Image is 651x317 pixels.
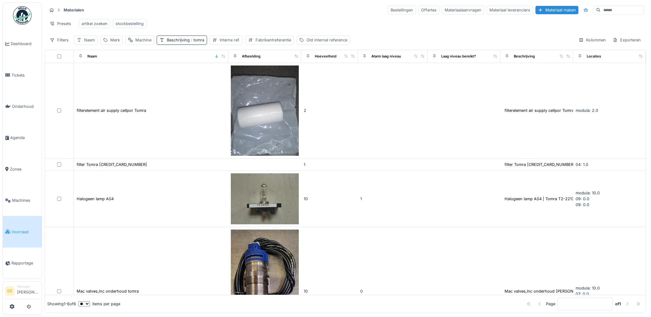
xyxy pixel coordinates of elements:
div: filter Tomra [CREDIT_CARD_NUMBER] [77,162,147,167]
div: Bestellingen [388,6,416,15]
span: 07: 0.0 [576,292,589,296]
a: Voorraad [3,216,42,247]
div: filter Tomra [CREDIT_CARD_NUMBER] is onderdeel van ... [505,162,612,167]
a: GE Manager[PERSON_NAME] [5,284,39,299]
div: Offertes [418,6,439,15]
li: [PERSON_NAME] [17,284,39,298]
span: modula: 10.0 [576,191,600,195]
strong: Materialen [61,7,87,13]
div: Filters [47,36,71,44]
span: Zones [10,166,39,172]
span: Machines [12,197,39,203]
div: Afbeelding [242,54,260,59]
div: artikel zoeken [82,21,108,27]
strong: of 1 [615,301,621,307]
div: Page [546,301,555,307]
div: Materiaal maken [535,6,578,14]
span: modula: 2.0 [576,108,598,113]
a: Onderhoud [3,91,42,122]
div: Locaties [587,54,601,59]
div: items per page [78,301,120,307]
div: Presets [47,19,74,28]
span: 09: 0.0 [576,197,589,201]
a: Zones [3,154,42,185]
div: Manager [17,284,39,289]
span: Onderhoud [12,104,39,109]
span: 04: 1.0 [576,162,588,167]
div: Halogeen lamp AS4 | Tomra T2-221328 | T2-1206-... [505,196,604,202]
div: Machine [135,37,151,43]
a: Tickets [3,59,42,91]
div: Kolommen [576,36,609,44]
div: 1 [360,196,425,202]
div: Exporteren [610,36,644,44]
div: Old internal reference [306,37,347,43]
a: Rapportage [3,247,42,279]
img: Badge_color-CXgf-gQk.svg [13,6,32,25]
div: Fabrikantreferentie [256,37,291,43]
div: Naam [87,54,97,59]
a: Dashboard [3,28,42,59]
span: modula: 10.0 [576,286,600,290]
div: Hoeveelheid [315,54,336,59]
div: Mac valves,inc onderhoud [PERSON_NAME] [505,288,589,294]
div: Materiaalaanvragen [442,6,484,15]
li: GE [5,286,15,296]
span: Voorraad [11,229,39,235]
div: 1 [304,162,356,167]
a: Agenda [3,122,42,153]
div: 0 [360,288,425,294]
div: Naam [84,37,95,43]
div: Materiaal leveranciers [487,6,533,15]
div: Laag niveau bereikt? [441,54,476,59]
div: 2 [304,108,356,113]
div: Alarm laag niveau [371,54,401,59]
div: filterelement air supply cellpor Tomra [505,108,574,113]
div: Showing 1 - 6 of 6 [47,301,76,307]
span: 09: 0.0 [576,202,589,207]
div: Beschrijving [514,54,535,59]
div: Beschrijving [167,37,204,43]
span: : tomra [190,38,204,42]
a: Machines [3,185,42,216]
div: filterelement air supply cellpor Tomra [77,108,146,113]
div: Halogeen lamp AS4 [77,196,114,202]
div: 10 [304,196,356,202]
img: Halogeen lamp AS4 [231,173,298,224]
div: 10 [304,288,356,294]
div: Mac valves,inc onderhoud tomra [77,288,139,294]
span: Agenda [10,135,39,141]
span: Rapportage [11,260,39,266]
span: Tickets [11,72,39,78]
div: stockbestelling [116,21,144,27]
span: Dashboard [11,41,39,47]
img: filterelement air supply cellpor Tomra [231,66,298,156]
div: Interne ref. [220,37,240,43]
div: Merk [110,37,120,43]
